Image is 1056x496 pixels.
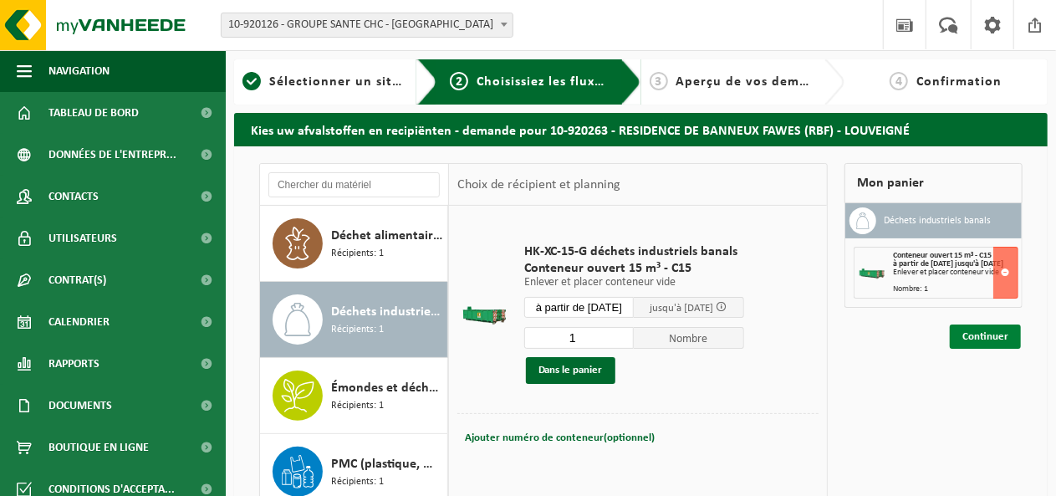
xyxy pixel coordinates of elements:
span: 10-920126 - GROUPE SANTE CHC - LIÈGE [221,13,513,38]
h2: Kies uw afvalstoffen en recipiënten - demande pour 10-920263 - RESIDENCE DE BANNEUX FAWES (RBF) -... [234,113,1048,146]
span: Tableau de bord [48,92,139,134]
span: Utilisateurs [48,217,117,259]
span: Contrat(s) [48,259,106,301]
span: Données de l'entrepr... [48,134,176,176]
button: Déchets industriels banals Récipients: 1 [260,282,448,358]
span: jusqu'à [DATE] [650,303,713,314]
span: Boutique en ligne [48,427,149,468]
span: Récipients: 1 [331,474,384,490]
div: Nombre: 1 [894,285,1018,294]
span: Sélectionner un site ici [269,75,419,89]
span: Documents [48,385,112,427]
span: Récipients: 1 [331,398,384,414]
button: Déchet alimentaire, contenant des produits d'origine animale, non emballé, catégorie 3 Récipients: 1 [260,206,448,282]
span: 2 [450,72,468,90]
button: Émondes et déchets verts Ø < 12 cm Récipients: 1 [260,358,448,434]
span: Rapports [48,343,99,385]
span: Choisissiez les flux de déchets et récipients [477,75,755,89]
span: Confirmation [916,75,1002,89]
input: Chercher du matériel [268,172,440,197]
div: Choix de récipient et planning [449,164,629,206]
button: Ajouter numéro de conteneur(optionnel) [463,427,656,450]
span: Récipients: 1 [331,322,384,338]
div: Mon panier [844,163,1023,203]
div: Enlever et placer conteneur vide [894,268,1018,277]
span: 3 [650,72,668,90]
span: Navigation [48,50,110,92]
strong: à partir de [DATE] jusqu'à [DATE] [894,259,1004,268]
span: Récipients: 1 [331,246,384,262]
span: Calendrier [48,301,110,343]
span: 10-920126 - GROUPE SANTE CHC - LIÈGE [222,13,513,37]
span: Ajouter numéro de conteneur(optionnel) [465,432,655,443]
span: Aperçu de vos demandes [676,75,838,89]
span: 4 [890,72,908,90]
span: 1 [242,72,261,90]
span: Conteneur ouvert 15 m³ - C15 [524,260,744,277]
span: Contacts [48,176,99,217]
span: Déchets industriels banals [331,302,443,322]
input: Sélectionnez date [524,297,635,318]
a: 1Sélectionner un site ici [242,72,404,92]
button: Dans le panier [526,357,615,384]
span: PMC (plastique, métal, carton boisson) (industriel) [331,454,443,474]
span: Nombre [634,327,744,349]
h3: Déchets industriels banals [885,207,992,234]
a: Continuer [950,325,1021,349]
span: Émondes et déchets verts Ø < 12 cm [331,378,443,398]
span: Déchet alimentaire, contenant des produits d'origine animale, non emballé, catégorie 3 [331,226,443,246]
span: Conteneur ouvert 15 m³ - C15 [894,251,992,260]
p: Enlever et placer conteneur vide [524,277,744,289]
span: HK-XC-15-G déchets industriels banals [524,243,744,260]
